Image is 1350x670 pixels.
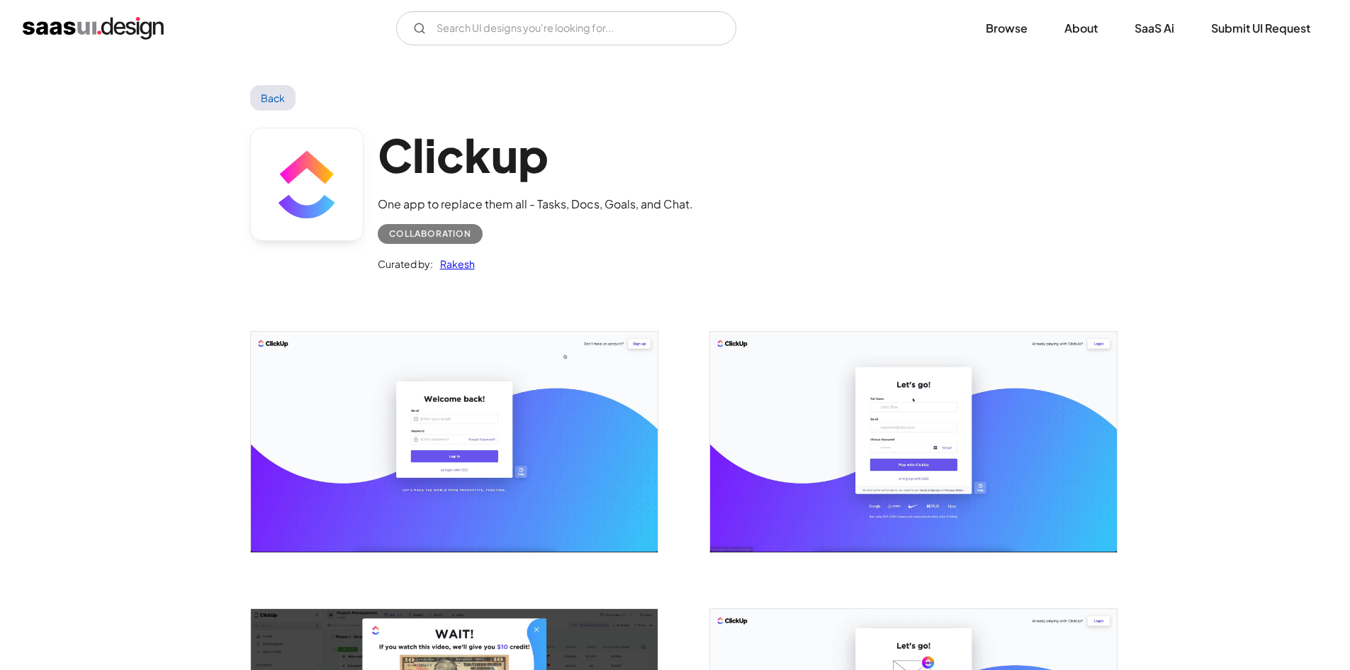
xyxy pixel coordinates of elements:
div: Collaboration [389,225,471,242]
h1: Clickup [378,128,693,182]
a: Rakesh [433,255,475,272]
div: One app to replace them all - Tasks, Docs, Goals, and Chat. [378,196,693,213]
input: Search UI designs you're looking for... [396,11,736,45]
a: Browse [969,13,1045,44]
a: Back [250,85,296,111]
a: About [1047,13,1115,44]
a: open lightbox [710,332,1117,552]
form: Email Form [396,11,736,45]
a: SaaS Ai [1118,13,1191,44]
a: open lightbox [251,332,658,552]
img: 60436225eb50aa49d2530e90_Clickup%20Signup.jpg [710,332,1117,552]
a: Submit UI Request [1194,13,1327,44]
img: 60436226e717603c391a42bc_Clickup%20Login.jpg [251,332,658,552]
div: Curated by: [378,255,433,272]
a: home [23,17,164,40]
